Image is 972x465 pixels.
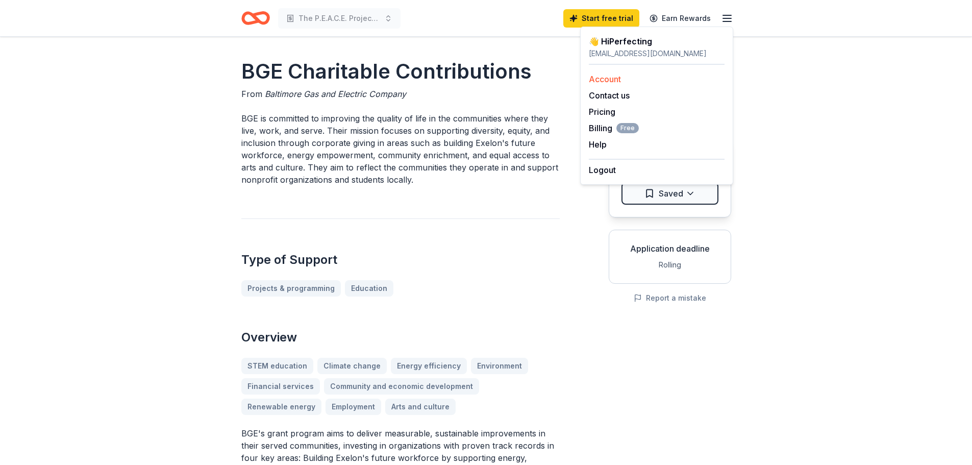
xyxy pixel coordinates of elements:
[621,182,718,205] button: Saved
[616,123,639,133] span: Free
[241,88,560,100] div: From
[589,35,725,47] div: 👋 Hi Perfecting
[345,280,393,297] a: Education
[278,8,401,29] button: The P.E.A.C.E. Project (Providing Education Arts, Care & Empowerment)
[589,122,639,134] span: Billing
[589,107,615,117] a: Pricing
[589,138,607,151] button: Help
[241,6,270,30] a: Home
[659,187,683,200] span: Saved
[563,9,639,28] a: Start free trial
[643,9,717,28] a: Earn Rewards
[634,292,706,304] button: Report a mistake
[241,280,341,297] a: Projects & programming
[617,242,722,255] div: Application deadline
[241,112,560,186] p: BGE is committed to improving the quality of life in the communities where they live, work, and s...
[298,12,380,25] span: The P.E.A.C.E. Project (Providing Education Arts, Care & Empowerment)
[589,47,725,60] div: [EMAIL_ADDRESS][DOMAIN_NAME]
[617,259,722,271] div: Rolling
[241,57,560,86] h1: BGE Charitable Contributions
[589,164,616,176] button: Logout
[265,89,406,99] span: Baltimore Gas and Electric Company
[589,89,630,102] button: Contact us
[241,329,560,346] h2: Overview
[589,122,639,134] button: BillingFree
[589,74,621,84] a: Account
[241,252,560,268] h2: Type of Support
